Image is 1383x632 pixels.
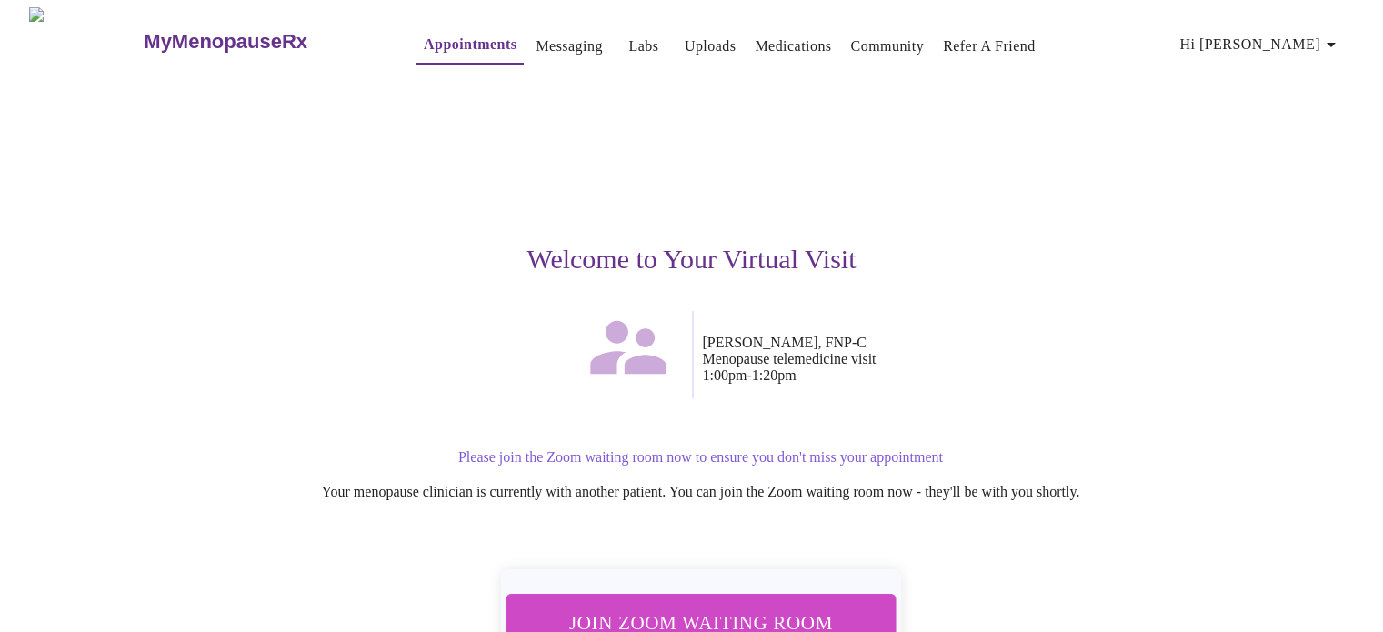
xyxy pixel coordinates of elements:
[936,28,1043,65] button: Refer a Friend
[703,335,1252,384] p: [PERSON_NAME], FNP-C Menopause telemedicine visit 1:00pm - 1:20pm
[132,244,1252,275] h3: Welcome to Your Virtual Visit
[150,449,1252,466] p: Please join the Zoom waiting room now to ensure you don't miss your appointment
[844,28,932,65] button: Community
[536,34,602,59] a: Messaging
[144,30,307,54] h3: MyMenopauseRx
[142,10,380,74] a: MyMenopauseRx
[528,28,609,65] button: Messaging
[851,34,925,59] a: Community
[755,34,831,59] a: Medications
[628,34,658,59] a: Labs
[943,34,1036,59] a: Refer a Friend
[677,28,744,65] button: Uploads
[685,34,737,59] a: Uploads
[150,484,1252,500] p: Your menopause clinician is currently with another patient. You can join the Zoom waiting room no...
[29,7,142,75] img: MyMenopauseRx Logo
[1173,26,1349,63] button: Hi [PERSON_NAME]
[424,32,516,57] a: Appointments
[416,26,524,65] button: Appointments
[747,28,838,65] button: Medications
[615,28,673,65] button: Labs
[1180,32,1342,57] span: Hi [PERSON_NAME]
